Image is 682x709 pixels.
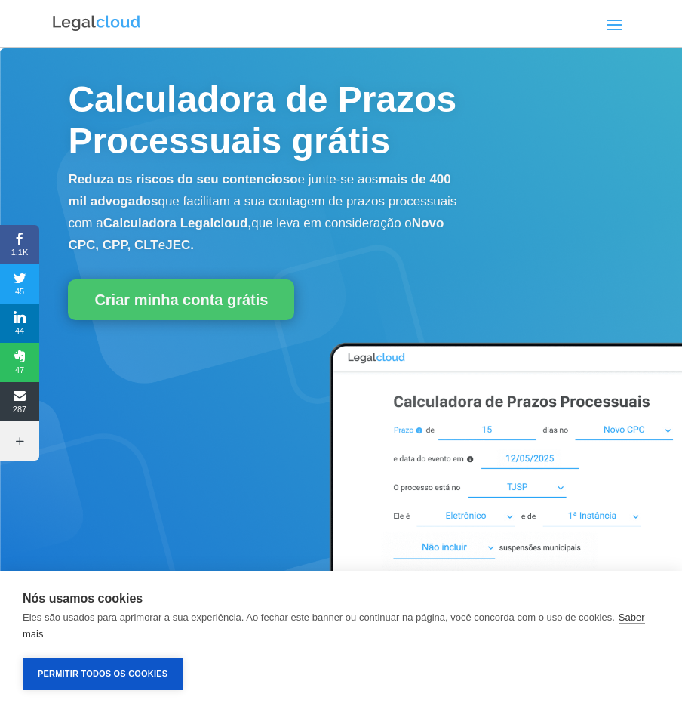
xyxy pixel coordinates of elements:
b: Calculadora Legalcloud, [103,216,252,230]
a: Saber mais [23,612,645,640]
img: Logo da Legalcloud [51,14,142,33]
span: Calculadora de Prazos Processuais grátis [68,79,456,161]
b: Novo CPC, CPP, CLT [68,216,444,252]
b: JEC. [165,238,194,252]
p: e junte-se aos que facilitam a sua contagem de prazos processuais com a que leva em consideração o e [68,169,463,256]
p: Eles são usados para aprimorar a sua experiência. Ao fechar este banner ou continuar na página, v... [23,612,615,623]
a: Criar minha conta grátis [68,279,294,320]
button: Permitir Todos os Cookies [23,658,183,690]
img: Calculadora de Prazos Processuais Legalcloud [267,328,682,667]
b: mais de 400 mil advogados [68,172,450,208]
b: Reduza os riscos do seu contencioso [68,172,297,186]
strong: Nós usamos cookies [23,592,143,605]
